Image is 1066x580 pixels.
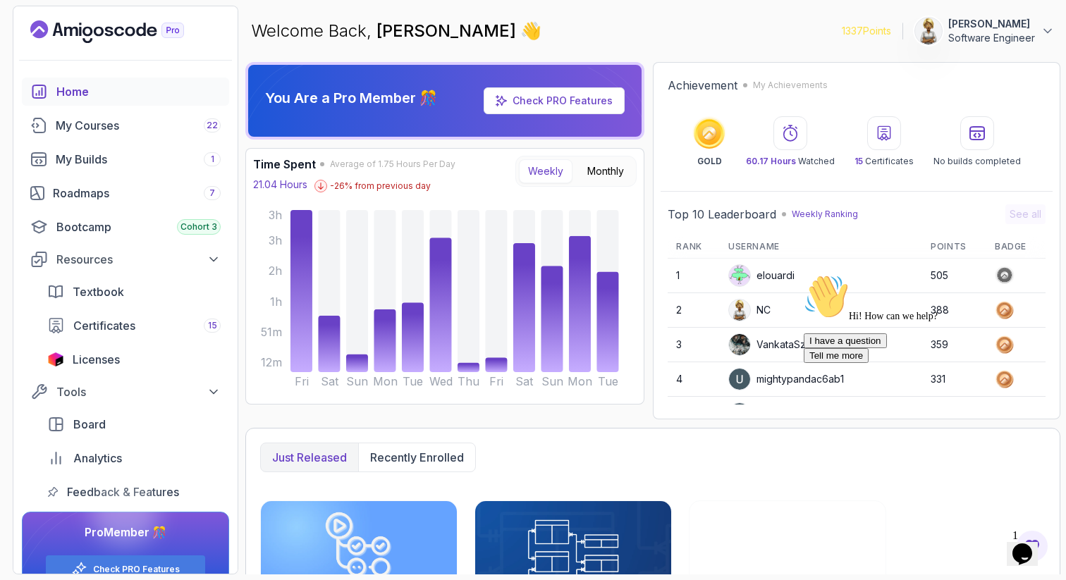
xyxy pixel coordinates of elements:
tspan: Sun [346,374,368,388]
span: 15 [208,320,217,331]
tspan: 51m [261,325,282,339]
div: Bootcamp [56,218,221,235]
th: Rank [668,235,720,259]
div: VankataSz [728,333,806,356]
button: Monthly [578,159,633,183]
span: Licenses [73,351,120,368]
div: 👋Hi! How can we help?I have a questionTell me more [6,6,259,94]
tspan: 3h [269,233,282,247]
img: user profile image [729,369,750,390]
p: My Achievements [753,80,828,91]
span: 7 [209,187,215,199]
iframe: chat widget [798,269,1052,517]
th: Username [720,235,922,259]
tspan: 1h [270,295,282,309]
tspan: Mon [568,374,592,388]
tspan: Wed [429,374,453,388]
td: 1 [668,259,720,293]
a: roadmaps [22,179,229,207]
span: Board [73,416,106,433]
button: Just released [261,443,358,471]
tspan: 2h [269,264,282,278]
tspan: Fri [489,374,503,388]
div: My Courses [56,117,221,134]
p: Weekly Ranking [792,209,858,220]
img: default monster avatar [729,265,750,286]
a: Landing page [30,20,216,43]
tspan: Mon [373,374,398,388]
th: Points [922,235,986,259]
tspan: 12m [261,355,282,369]
p: Software Engineer [948,31,1035,45]
tspan: Thu [458,374,479,388]
h2: Top 10 Leaderboard [668,206,776,223]
span: Certificates [73,317,135,334]
button: Tell me more [6,80,71,94]
img: user profile image [729,403,750,424]
td: 2 [668,293,720,328]
span: 15 [854,156,863,166]
iframe: chat widget [1007,524,1052,566]
a: bootcamp [22,213,229,241]
p: 21.04 Hours [253,178,307,192]
button: Tools [22,379,229,405]
div: My Builds [56,151,221,168]
p: Certificates [854,156,914,167]
p: Just released [272,449,347,466]
span: [PERSON_NAME] [376,20,520,41]
span: 60.17 Hours [746,156,796,166]
img: user profile image [729,300,750,321]
a: board [39,410,229,438]
p: Watched [746,156,835,167]
button: Resources [22,247,229,272]
span: Textbook [73,283,124,300]
span: 👋 [520,20,541,42]
a: Check PRO Features [93,564,180,575]
a: courses [22,111,229,140]
p: 1337 Points [842,24,891,38]
a: analytics [39,444,229,472]
img: user profile image [729,334,750,355]
h3: Time Spent [253,156,316,173]
div: Tools [56,383,221,400]
a: textbook [39,278,229,306]
th: Badge [986,235,1046,259]
tspan: Sat [321,374,339,388]
p: -26 % from previous day [330,180,431,192]
a: builds [22,145,229,173]
a: Check PRO Features [484,87,625,114]
td: 505 [922,259,986,293]
td: 5 [668,397,720,431]
div: Roadmaps [53,185,221,202]
div: elouardi [728,264,795,287]
div: mightypandac6ab1 [728,368,844,390]
p: GOLD [697,156,722,167]
tspan: Sun [541,374,563,388]
div: Apply5489 [728,402,808,425]
p: Welcome Back, [251,20,541,42]
a: Check PRO Features [513,94,613,106]
p: No builds completed [933,156,1021,167]
span: Average of 1.75 Hours Per Day [330,159,455,170]
div: NC [728,299,771,321]
button: I have a question [6,65,89,80]
a: feedback [39,478,229,506]
span: 22 [207,120,218,131]
tspan: 3h [269,208,282,222]
span: Feedback & Features [67,483,179,500]
a: licenses [39,345,229,374]
tspan: Tue [598,374,618,388]
a: home [22,78,229,106]
td: 4 [668,362,720,397]
button: user profile image[PERSON_NAME]Software Engineer [914,17,1055,45]
span: 1 [211,154,214,165]
h2: Achievement [668,77,737,94]
span: Hi! How can we help? [6,42,140,53]
p: Recently enrolled [370,449,464,466]
p: You Are a Pro Member 🎊 [265,88,437,108]
span: Cohort 3 [180,221,217,233]
img: user profile image [915,18,942,44]
button: Weekly [519,159,572,183]
p: [PERSON_NAME] [948,17,1035,31]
